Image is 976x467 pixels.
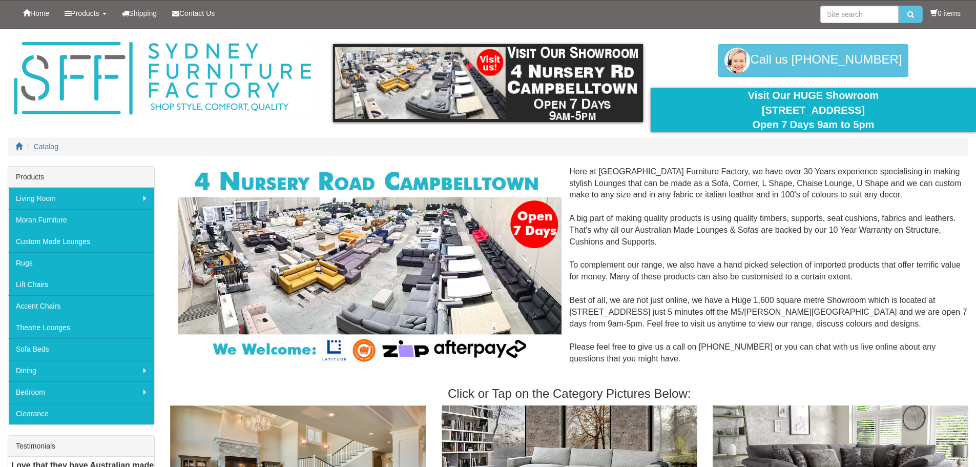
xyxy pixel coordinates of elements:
[34,143,58,151] a: Catalog
[114,1,165,26] a: Shipping
[178,166,562,366] img: Corner Modular Lounges
[658,88,968,132] div: Visit Our HUGE Showroom [STREET_ADDRESS] Open 7 Days 9am to 5pm
[8,338,154,360] a: Sofa Beds
[8,231,154,252] a: Custom Made Lounges
[8,295,154,317] a: Accent Chairs
[8,252,154,274] a: Rugs
[8,317,154,338] a: Theatre Lounges
[129,9,157,17] span: Shipping
[8,436,154,457] div: Testimonials
[8,360,154,381] a: Dining
[179,9,215,17] span: Contact Us
[164,1,222,26] a: Contact Us
[170,387,968,400] h3: Click or Tap on the Category Pictures Below:
[930,8,961,18] li: 0 items
[71,9,99,17] span: Products
[8,167,154,188] div: Products
[333,44,643,122] img: showroom.gif
[8,188,154,209] a: Living Room
[8,209,154,231] a: Moran Furniture
[820,6,899,23] input: Site search
[8,381,154,403] a: Bedroom
[57,1,114,26] a: Products
[9,39,316,118] img: Sydney Furniture Factory
[30,9,49,17] span: Home
[15,1,57,26] a: Home
[170,166,968,377] div: Here at [GEOGRAPHIC_DATA] Furniture Factory, we have over 30 Years experience specialising in mak...
[8,274,154,295] a: Lift Chairs
[8,403,154,424] a: Clearance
